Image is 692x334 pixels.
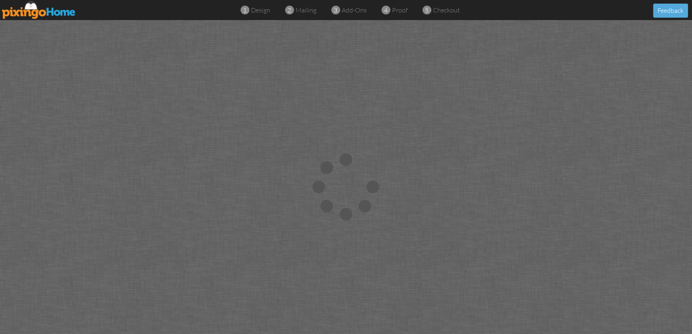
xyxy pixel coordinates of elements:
span: 2 [288,6,291,15]
img: pixingo logo [2,1,76,19]
span: mailing [296,6,316,14]
span: design [251,6,270,14]
span: 4 [384,6,388,15]
span: 3 [334,6,337,15]
span: 1 [243,6,247,15]
button: Feedback [653,4,688,18]
span: 5 [425,6,429,15]
span: checkout [433,6,460,14]
span: proof [392,6,408,14]
span: add-ons [342,6,367,14]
